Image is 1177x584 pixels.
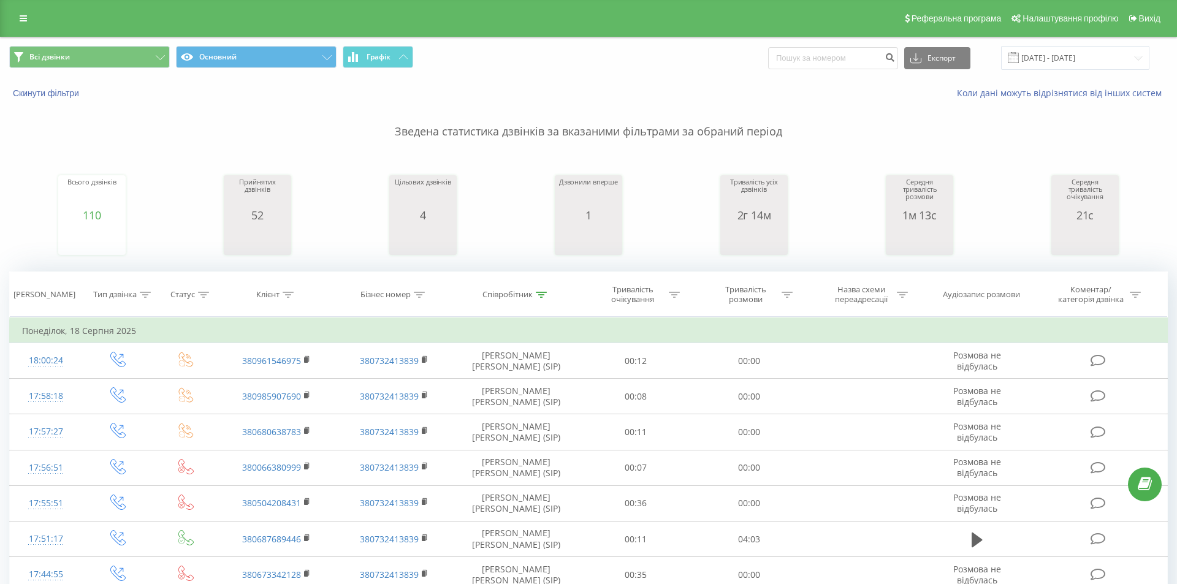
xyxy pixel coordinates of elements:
[22,491,70,515] div: 17:55:51
[559,178,618,209] div: Дзвонили вперше
[579,450,692,485] td: 00:07
[953,349,1001,372] span: Розмова не відбулась
[452,450,579,485] td: [PERSON_NAME] [PERSON_NAME] (SIP)
[692,521,805,557] td: 04:03
[360,497,419,509] a: 380732413839
[1054,178,1116,209] div: Середня тривалість очікування
[242,390,301,402] a: 380985907690
[723,209,785,221] div: 2г 14м
[360,355,419,366] a: 380732413839
[579,521,692,557] td: 00:11
[1023,13,1118,23] span: Налаштування профілю
[953,456,1001,479] span: Розмова не відбулась
[912,13,1002,23] span: Реферальна програма
[360,569,419,580] a: 380732413839
[22,527,70,551] div: 17:51:17
[227,178,288,209] div: Прийнятих дзвінків
[242,355,301,366] a: 380961546975
[957,87,1168,99] a: Коли дані можуть відрізнятися вiд інших систем
[242,461,301,473] a: 380066380999
[579,343,692,379] td: 00:12
[360,426,419,438] a: 380732413839
[889,178,950,209] div: Середня тривалість розмови
[360,290,411,300] div: Бізнес номер
[579,485,692,521] td: 00:36
[242,569,301,580] a: 380673342128
[256,290,280,300] div: Клієнт
[13,290,75,300] div: [PERSON_NAME]
[452,379,579,414] td: [PERSON_NAME] [PERSON_NAME] (SIP)
[452,485,579,521] td: [PERSON_NAME] [PERSON_NAME] (SIP)
[9,46,170,68] button: Всі дзвінки
[67,178,116,209] div: Всього дзвінків
[10,319,1168,343] td: Понеділок, 18 Серпня 2025
[9,88,85,99] button: Скинути фільтри
[452,343,579,379] td: [PERSON_NAME] [PERSON_NAME] (SIP)
[1139,13,1160,23] span: Вихід
[360,390,419,402] a: 380732413839
[242,533,301,545] a: 380687689446
[395,178,451,209] div: Цільових дзвінків
[713,284,779,305] div: Тривалість розмови
[343,46,413,68] button: Графік
[768,47,898,69] input: Пошук за номером
[93,290,137,300] div: Тип дзвінка
[22,384,70,408] div: 17:58:18
[360,533,419,545] a: 380732413839
[953,420,1001,443] span: Розмова не відбулась
[242,497,301,509] a: 380504208431
[176,46,337,68] button: Основний
[1055,284,1127,305] div: Коментар/категорія дзвінка
[395,209,451,221] div: 4
[904,47,970,69] button: Експорт
[579,379,692,414] td: 00:08
[889,209,950,221] div: 1м 13с
[242,426,301,438] a: 380680638783
[170,290,195,300] div: Статус
[22,420,70,444] div: 17:57:27
[22,456,70,480] div: 17:56:51
[22,349,70,373] div: 18:00:24
[452,521,579,557] td: [PERSON_NAME] [PERSON_NAME] (SIP)
[29,52,70,62] span: Всі дзвінки
[828,284,894,305] div: Назва схеми переадресації
[943,290,1020,300] div: Аудіозапис розмови
[67,209,116,221] div: 110
[360,461,419,473] a: 380732413839
[579,414,692,450] td: 00:11
[692,450,805,485] td: 00:00
[692,485,805,521] td: 00:00
[692,379,805,414] td: 00:00
[692,343,805,379] td: 00:00
[600,284,666,305] div: Тривалість очікування
[9,99,1168,140] p: Зведена статистика дзвінків за вказаними фільтрами за обраний період
[452,414,579,450] td: [PERSON_NAME] [PERSON_NAME] (SIP)
[723,178,785,209] div: Тривалість усіх дзвінків
[692,414,805,450] td: 00:00
[482,290,533,300] div: Співробітник
[227,209,288,221] div: 52
[1054,209,1116,221] div: 21с
[367,53,390,61] span: Графік
[559,209,618,221] div: 1
[953,385,1001,408] span: Розмова не відбулась
[953,491,1001,514] span: Розмова не відбулась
